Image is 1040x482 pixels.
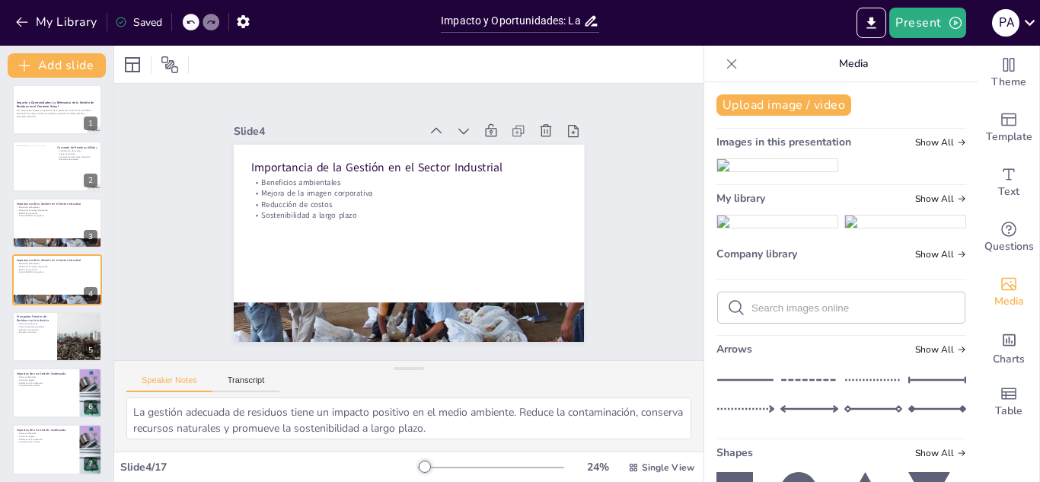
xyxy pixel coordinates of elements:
[12,311,102,362] div: 5
[12,198,102,248] div: 3
[12,254,102,305] div: 4
[84,174,97,187] div: 2
[978,210,1039,265] div: Get real-time input from your audience
[212,375,280,392] button: Transcript
[57,158,97,161] p: Ejemplos de residuos
[17,314,53,323] p: Principales Fuentes de Residuos en la Industria
[17,115,97,118] p: Generated with [URL]
[254,171,569,215] p: Mejora de la imagen corporativa
[978,320,1039,375] div: Add charts and graphs
[642,461,694,474] span: Single View
[441,10,583,32] input: Insert title
[12,424,102,474] div: 7
[978,265,1039,320] div: Add images, graphics, shapes or video
[17,428,75,433] p: Impactos de una Gestión Inadecuada
[889,8,965,38] button: Present
[17,385,75,388] p: Consecuencias sociales
[244,106,430,140] div: Slide 4
[579,460,616,474] div: 24 %
[857,8,886,38] button: Export to PowerPoint
[995,403,1022,420] span: Table
[716,191,765,206] span: My library
[984,238,1034,255] span: Questions
[17,258,97,263] p: Importancia de la Gestión en el Sector Industrial
[84,343,97,357] div: 5
[978,155,1039,210] div: Add text boxes
[57,149,97,152] p: Clasificación de residuos
[161,56,179,74] span: Position
[12,368,102,418] div: 6
[126,375,212,392] button: Speaker Notes
[17,439,75,442] p: Afectación a la reputación
[17,372,75,376] p: Impactos de una Gestión Inadecuada
[716,445,753,460] span: Shapes
[978,46,1039,101] div: Change the overall theme
[84,287,97,301] div: 4
[84,117,97,130] div: 1
[57,152,97,155] p: Tipos de residuos
[17,209,97,212] p: Mejora de la imagen corporativa
[12,141,102,191] div: 2
[11,10,104,34] button: My Library
[17,215,97,218] p: Sostenibilidad a largo plazo
[17,110,97,115] p: Esta presentación explora la importancia de la gestión de residuos en la actualidad, discutiendo ...
[978,375,1039,429] div: Add a table
[915,249,966,260] span: Show all
[120,53,145,77] div: Layout
[915,344,966,355] span: Show all
[17,330,53,334] p: Ejemplos concretos
[8,53,106,78] button: Add slide
[992,9,1019,37] div: P A
[84,400,97,413] div: 6
[992,8,1019,38] button: P A
[993,351,1025,368] span: Charts
[845,215,965,228] img: e26a6e7d-8092-4792-8280-13e29b72608f.png
[17,263,97,266] p: Beneficios ambientales
[751,302,955,314] input: Search images online
[84,457,97,471] div: 7
[17,322,53,325] p: Sectores productivos
[17,266,97,269] p: Mejora de la imagen corporativa
[17,376,75,379] p: Daños ambientales
[256,161,571,205] p: Beneficios ambientales
[252,193,567,238] p: Sostenibilidad a largo plazo
[17,268,97,271] p: Reducción de costos
[17,441,75,444] p: Consecuencias sociales
[978,101,1039,155] div: Add ready made slides
[17,436,75,439] p: Sanciones legales
[57,155,97,158] p: Importancia del manejo adecuado
[994,293,1024,310] span: Media
[17,328,53,331] p: Desafíos en la gestión
[115,15,162,30] div: Saved
[17,271,97,274] p: Sostenibilidad a largo plazo
[17,325,53,328] p: Tipos de residuos generados
[84,230,97,244] div: 3
[17,206,97,209] p: Beneficios ambientales
[257,142,572,192] p: Importancia de la Gestión en el Sector Industrial
[717,159,837,171] img: e26a6e7d-8092-4792-8280-13e29b72608f.png
[915,448,966,458] span: Show all
[717,215,837,228] img: 6f0b6d35-0b75-4392-b99e-4c900b6cb9da.png
[716,247,797,261] span: Company library
[12,85,102,135] div: 1
[998,184,1019,200] span: Text
[716,342,752,356] span: Arrows
[17,202,97,206] p: Importancia de la Gestión en el Sector Industrial
[17,101,94,109] strong: Impacto y Oportunidades: La Relevancia de la Gestión de Residuos en el Contexto Actual
[126,397,691,439] textarea: La gestión adecuada de residuos tiene un impacto positivo en el medio ambiente. Reduce la contami...
[991,74,1026,91] span: Theme
[17,433,75,436] p: Daños ambientales
[17,212,97,215] p: Reducción de costos
[716,94,851,116] button: Upload image / video
[57,145,97,149] p: Concepto de Residuos Sólidos
[915,193,966,204] span: Show all
[254,183,569,227] p: Reducción de costos
[716,135,851,149] span: Images in this presentation
[120,460,418,474] div: Slide 4 / 17
[915,137,966,148] span: Show all
[744,46,963,82] p: Media
[17,381,75,385] p: Afectación a la reputación
[986,129,1032,145] span: Template
[17,378,75,381] p: Sanciones legales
